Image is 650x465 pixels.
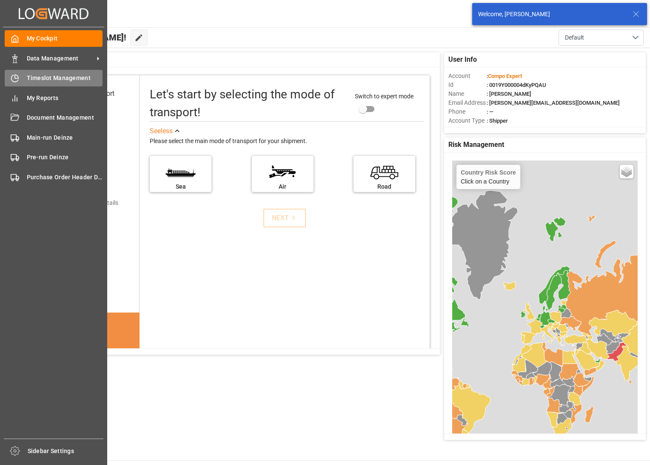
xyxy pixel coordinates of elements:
[448,55,477,65] span: User Info
[150,86,346,121] div: Let's start by selecting the mode of transport!
[565,33,584,42] span: Default
[27,34,103,43] span: My Cockpit
[620,165,633,178] a: Layers
[28,447,104,456] span: Sidebar Settings
[27,153,103,162] span: Pre-run Deinze
[559,29,644,46] button: open menu
[448,72,487,80] span: Account
[272,213,298,223] div: NEXT
[448,107,487,116] span: Phone
[27,94,103,103] span: My Reports
[154,182,207,191] div: Sea
[5,109,103,126] a: Document Management
[478,10,624,19] div: Welcome, [PERSON_NAME]
[461,169,516,185] div: Click on a Country
[256,182,309,191] div: Air
[488,73,522,79] span: Compo Expert
[5,129,103,146] a: Main-run Deinze
[448,140,504,150] span: Risk Management
[5,30,103,47] a: My Cockpit
[35,29,126,46] span: Hello [PERSON_NAME]!
[448,80,487,89] span: Id
[150,136,424,146] div: Please select the main mode of transport for your shipment.
[448,116,487,125] span: Account Type
[5,149,103,166] a: Pre-run Deinze
[487,118,508,124] span: : Shipper
[487,109,493,115] span: : —
[5,89,103,106] a: My Reports
[5,70,103,86] a: Timeslot Management
[358,182,411,191] div: Road
[461,169,516,176] h4: Country Risk Score
[487,91,531,97] span: : [PERSON_NAME]
[150,126,173,136] div: See less
[27,173,103,182] span: Purchase Order Header Deinze
[27,133,103,142] span: Main-run Deinze
[448,98,487,107] span: Email Address
[27,54,94,63] span: Data Management
[263,209,306,227] button: NEXT
[487,82,546,88] span: : 0019Y000004dKyPQAU
[5,169,103,185] a: Purchase Order Header Deinze
[355,93,413,100] span: Switch to expert mode
[27,74,103,83] span: Timeslot Management
[487,73,522,79] span: :
[448,89,487,98] span: Name
[487,100,620,106] span: : [PERSON_NAME][EMAIL_ADDRESS][DOMAIN_NAME]
[27,113,103,122] span: Document Management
